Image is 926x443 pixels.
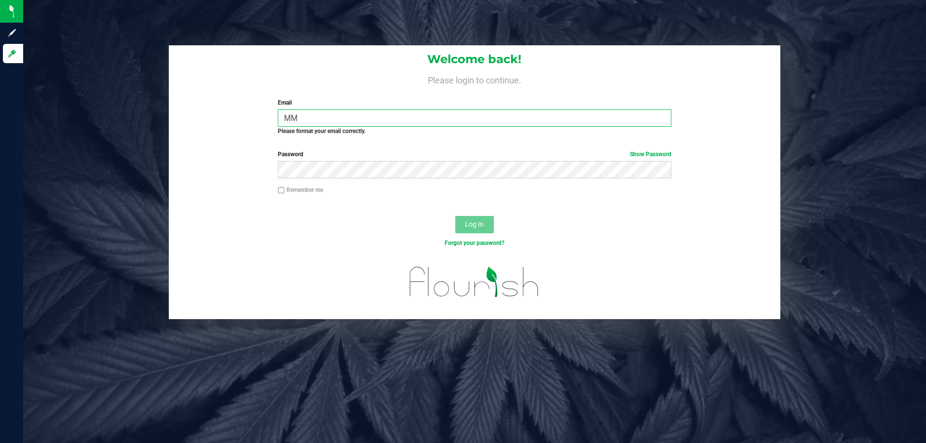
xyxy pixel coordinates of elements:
strong: Please format your email correctly. [278,128,366,134]
span: Password [278,151,303,158]
h4: Please login to continue. [169,73,780,85]
label: Remember me [278,186,323,194]
inline-svg: Log in [7,49,17,58]
input: Remember me [278,187,285,194]
h1: Welcome back! [169,53,780,66]
label: Email [278,98,671,107]
span: Log In [465,220,484,228]
button: Log In [455,216,494,233]
inline-svg: Sign up [7,28,17,38]
a: Show Password [630,151,671,158]
a: Forgot your password? [445,240,504,246]
img: flourish_logo.svg [398,257,551,307]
